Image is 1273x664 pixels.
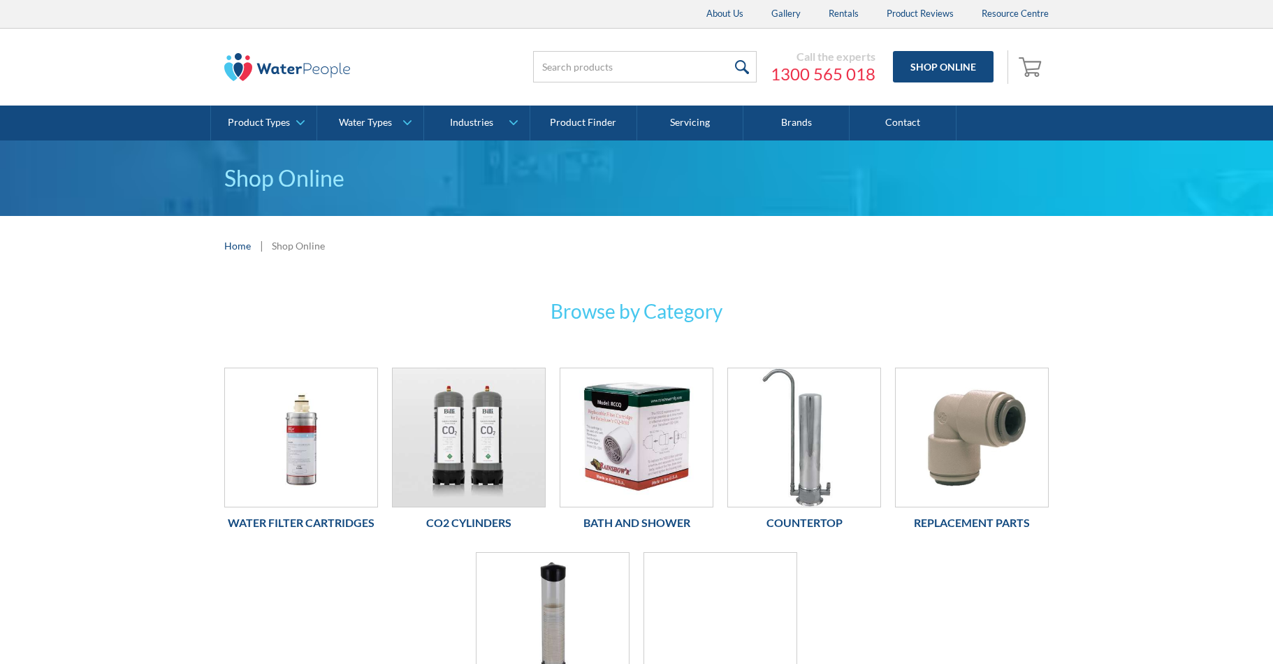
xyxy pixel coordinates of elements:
[272,238,325,253] div: Shop Online
[450,117,493,129] div: Industries
[258,237,265,254] div: |
[211,106,317,140] a: Product Types
[224,161,1049,195] h1: Shop Online
[424,106,530,140] a: Industries
[339,117,392,129] div: Water Types
[893,51,994,82] a: Shop Online
[637,106,743,140] a: Servicing
[530,106,636,140] a: Product Finder
[393,368,545,507] img: Co2 Cylinders
[224,53,350,81] img: The Water People
[743,106,850,140] a: Brands
[850,106,956,140] a: Contact
[727,514,881,531] h6: Countertop
[728,368,880,507] img: Countertop
[224,368,378,538] a: Water Filter CartridgesWater Filter Cartridges
[896,368,1048,507] img: Replacement Parts
[228,117,290,129] div: Product Types
[560,368,713,507] img: Bath and Shower
[392,514,546,531] h6: Co2 Cylinders
[895,368,1049,538] a: Replacement PartsReplacement Parts
[1015,50,1049,84] a: Open cart
[1019,55,1045,78] img: shopping cart
[560,514,713,531] h6: Bath and Shower
[317,106,423,140] a: Water Types
[224,514,378,531] h6: Water Filter Cartridges
[727,368,881,538] a: CountertopCountertop
[392,368,546,538] a: Co2 CylindersCo2 Cylinders
[560,368,713,538] a: Bath and ShowerBath and Shower
[771,64,875,85] a: 1300 565 018
[364,296,909,326] h3: Browse by Category
[225,368,377,507] img: Water Filter Cartridges
[224,238,251,253] a: Home
[771,50,875,64] div: Call the experts
[533,51,757,82] input: Search products
[895,514,1049,531] h6: Replacement Parts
